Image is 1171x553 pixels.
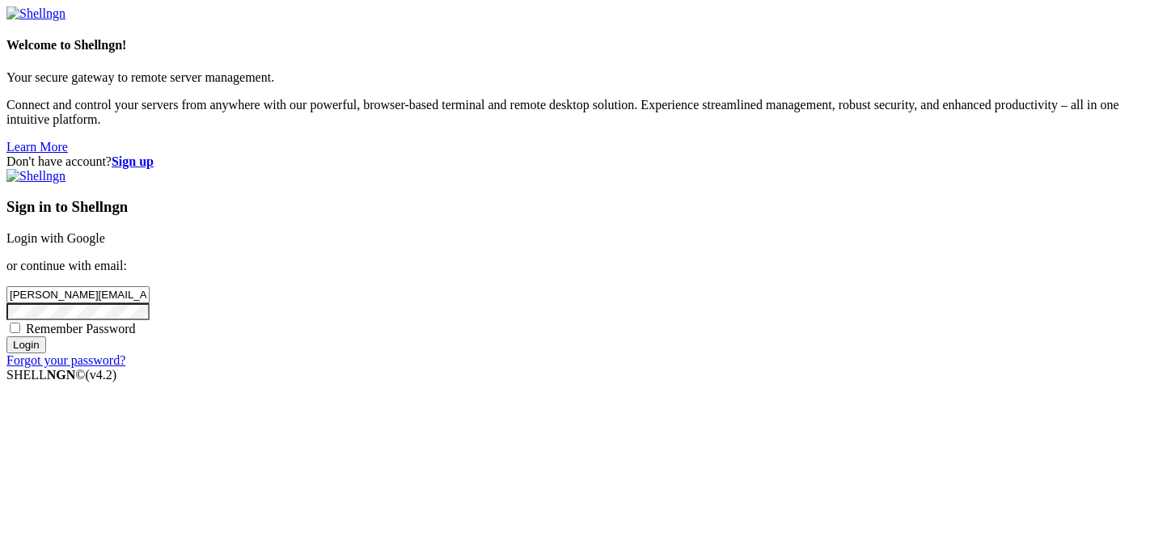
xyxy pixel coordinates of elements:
[6,140,68,154] a: Learn More
[6,154,1165,169] div: Don't have account?
[6,259,1165,273] p: or continue with email:
[6,70,1165,85] p: Your secure gateway to remote server management.
[6,286,150,303] input: Email address
[6,336,46,353] input: Login
[112,154,154,168] a: Sign up
[47,368,76,382] b: NGN
[86,368,117,382] span: 4.2.0
[26,322,136,336] span: Remember Password
[6,38,1165,53] h4: Welcome to Shellngn!
[6,231,105,245] a: Login with Google
[6,368,116,382] span: SHELL ©
[6,6,66,21] img: Shellngn
[6,353,125,367] a: Forgot your password?
[6,98,1165,127] p: Connect and control your servers from anywhere with our powerful, browser-based terminal and remo...
[6,169,66,184] img: Shellngn
[10,323,20,333] input: Remember Password
[6,198,1165,216] h3: Sign in to Shellngn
